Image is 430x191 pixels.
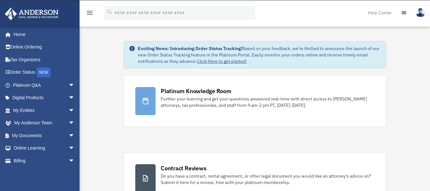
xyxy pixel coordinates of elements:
strong: Exciting News: Introducing Order Status Tracking! [138,46,242,51]
div: Platinum Knowledge Room [161,87,231,95]
span: arrow_drop_down [68,79,81,92]
span: arrow_drop_down [68,92,81,105]
a: Events Calendar [4,167,84,180]
a: Click Here to get started! [197,58,247,64]
a: Platinum Knowledge Room Further your learning and get your questions answered real-time with dire... [123,75,386,127]
a: Home [4,28,81,41]
div: NEW [37,68,51,77]
img: Anderson Advisors Platinum Portal [3,8,60,20]
a: Online Ordering [4,41,84,54]
a: Order StatusNEW [4,66,84,79]
a: Billingarrow_drop_down [4,154,84,167]
span: arrow_drop_down [68,154,81,167]
span: arrow_drop_down [68,129,81,142]
div: Contract Reviews [161,164,206,172]
div: Do you have a contract, rental agreement, or other legal document you would like an attorney's ad... [161,173,374,186]
img: User Pic [416,8,425,17]
a: My Entitiesarrow_drop_down [4,104,84,117]
a: Digital Productsarrow_drop_down [4,92,84,104]
span: arrow_drop_down [68,117,81,130]
div: Further your learning and get your questions answered real-time with direct access to [PERSON_NAM... [161,96,374,108]
a: Platinum Q&Aarrow_drop_down [4,79,84,92]
a: My Documentsarrow_drop_down [4,129,84,142]
a: My Anderson Teamarrow_drop_down [4,117,84,129]
span: arrow_drop_down [68,142,81,155]
a: menu [86,11,94,17]
a: Tax Organizers [4,53,84,66]
i: menu [86,9,94,17]
div: Based on your feedback, we're thrilled to announce the launch of our new Order Status Tracking fe... [138,45,381,64]
i: search [106,9,113,16]
span: arrow_drop_down [68,104,81,117]
a: Online Learningarrow_drop_down [4,142,84,155]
